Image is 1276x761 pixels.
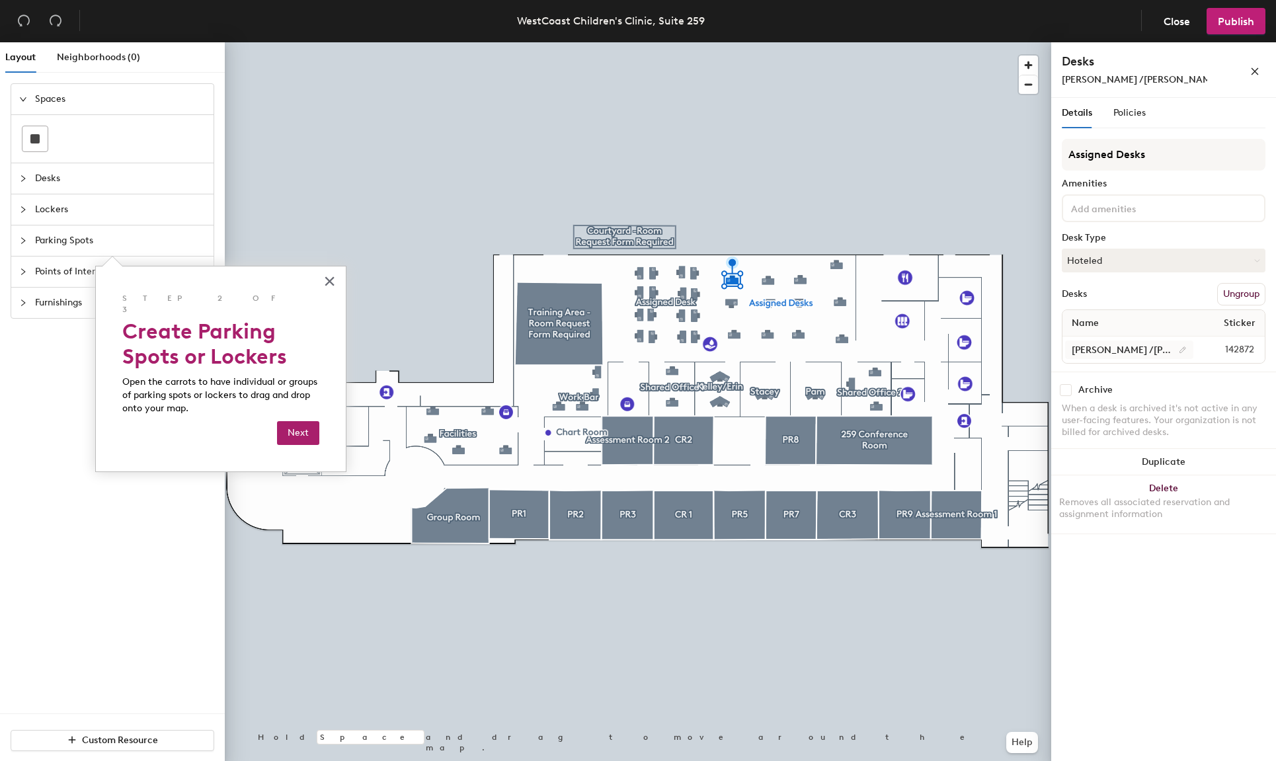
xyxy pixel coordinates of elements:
[1113,107,1146,118] span: Policies
[1217,283,1265,305] button: Ungroup
[1062,403,1265,438] div: When a desk is archived it's not active in any user-facing features. Your organization is not bil...
[1062,249,1265,272] button: Hoteled
[1250,67,1259,76] span: close
[1062,179,1265,189] div: Amenities
[1193,342,1262,357] span: 142872
[1218,15,1254,28] span: Publish
[122,319,319,370] h2: Create Parking Spots or Lockers
[5,52,36,63] span: Layout
[1068,200,1187,216] input: Add amenities
[1059,497,1268,520] div: Removes all associated reservation and assignment information
[1078,385,1113,395] div: Archive
[1062,289,1087,300] div: Desks
[323,270,336,292] button: Close
[1062,107,1092,118] span: Details
[277,421,319,445] button: Next
[1006,732,1038,753] button: Help
[35,163,206,194] span: Desks
[122,376,319,415] p: Open the carrots to have individual or groups of parking spots or lockers to drag and drop onto y...
[17,14,30,27] span: undo
[35,257,206,287] span: Points of Interest
[1062,233,1265,243] div: Desk Type
[19,268,27,276] span: collapsed
[19,95,27,103] span: expanded
[35,194,206,225] span: Lockers
[19,237,27,245] span: collapsed
[35,225,206,256] span: Parking Spots
[1062,74,1229,85] span: [PERSON_NAME] /[PERSON_NAME] ...
[1217,311,1262,335] span: Sticker
[1065,340,1193,359] input: Unnamed desk
[11,8,37,34] button: Undo (⌘ + Z)
[35,288,206,318] span: Furnishings
[1164,15,1190,28] span: Close
[19,175,27,182] span: collapsed
[42,8,69,34] button: Redo (⌘ + ⇧ + Z)
[122,293,319,315] p: Step 2 of 3
[35,84,206,114] span: Spaces
[82,735,158,746] span: Custom Resource
[517,13,705,29] div: WestCoast Children's Clinic, Suite 259
[1062,53,1207,70] h4: Desks
[1051,449,1276,475] button: Duplicate
[1051,475,1276,534] button: Delete
[1065,311,1105,335] span: Name
[19,206,27,214] span: collapsed
[57,52,140,63] span: Neighborhoods (0)
[19,299,27,307] span: collapsed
